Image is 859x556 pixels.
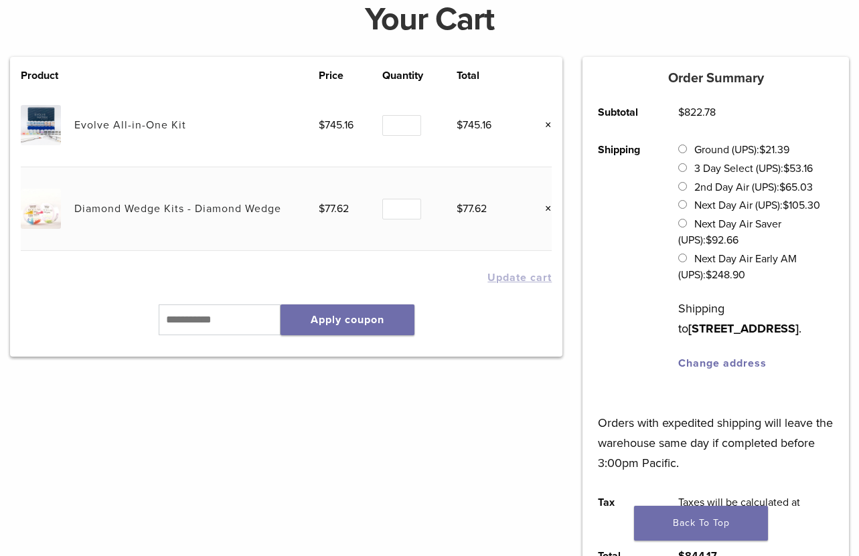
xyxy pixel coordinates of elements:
bdi: 105.30 [783,199,820,212]
a: Back To Top [634,506,768,541]
a: Evolve All-in-One Kit [74,118,186,132]
th: Shipping [582,131,663,382]
bdi: 77.62 [319,202,349,215]
bdi: 53.16 [783,162,813,175]
bdi: 248.90 [706,268,745,282]
span: $ [759,143,765,157]
label: 2nd Day Air (UPS): [694,181,813,194]
bdi: 21.39 [759,143,789,157]
label: Next Day Air (UPS): [694,199,820,212]
span: $ [706,268,712,282]
span: $ [706,234,712,247]
label: Next Day Air Saver (UPS): [678,217,781,247]
bdi: 822.78 [678,106,716,119]
th: Quantity [382,68,457,84]
strong: [STREET_ADDRESS] [688,321,799,336]
p: Orders with expedited shipping will leave the warehouse same day if completed before 3:00pm Pacific. [598,393,834,473]
bdi: 65.03 [779,181,813,194]
button: Apply coupon [281,304,414,335]
bdi: 745.16 [319,118,354,132]
button: Update cart [487,272,552,283]
a: Diamond Wedge Kits - Diamond Wedge [74,202,281,215]
label: Next Day Air Early AM (UPS): [678,252,797,282]
a: Remove this item [534,116,552,134]
span: $ [319,118,325,132]
img: Evolve All-in-One Kit [21,105,60,145]
bdi: 92.66 [706,234,738,247]
th: Total [457,68,520,84]
span: $ [678,106,684,119]
p: Shipping to . [678,298,834,339]
span: $ [457,118,463,132]
a: Remove this item [534,200,552,217]
th: Product [21,68,74,84]
span: $ [319,202,325,215]
span: $ [779,181,785,194]
img: Diamond Wedge Kits - Diamond Wedge [21,189,60,228]
bdi: 745.16 [457,118,491,132]
th: Tax [582,484,663,537]
th: Subtotal [582,94,663,131]
bdi: 77.62 [457,202,487,215]
a: Change address [678,357,767,370]
td: Taxes will be calculated at checkout [663,484,849,537]
h5: Order Summary [582,70,849,86]
span: $ [783,199,789,212]
label: Ground (UPS): [694,143,789,157]
th: Price [319,68,382,84]
span: $ [457,202,463,215]
label: 3 Day Select (UPS): [694,162,813,175]
span: $ [783,162,789,175]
